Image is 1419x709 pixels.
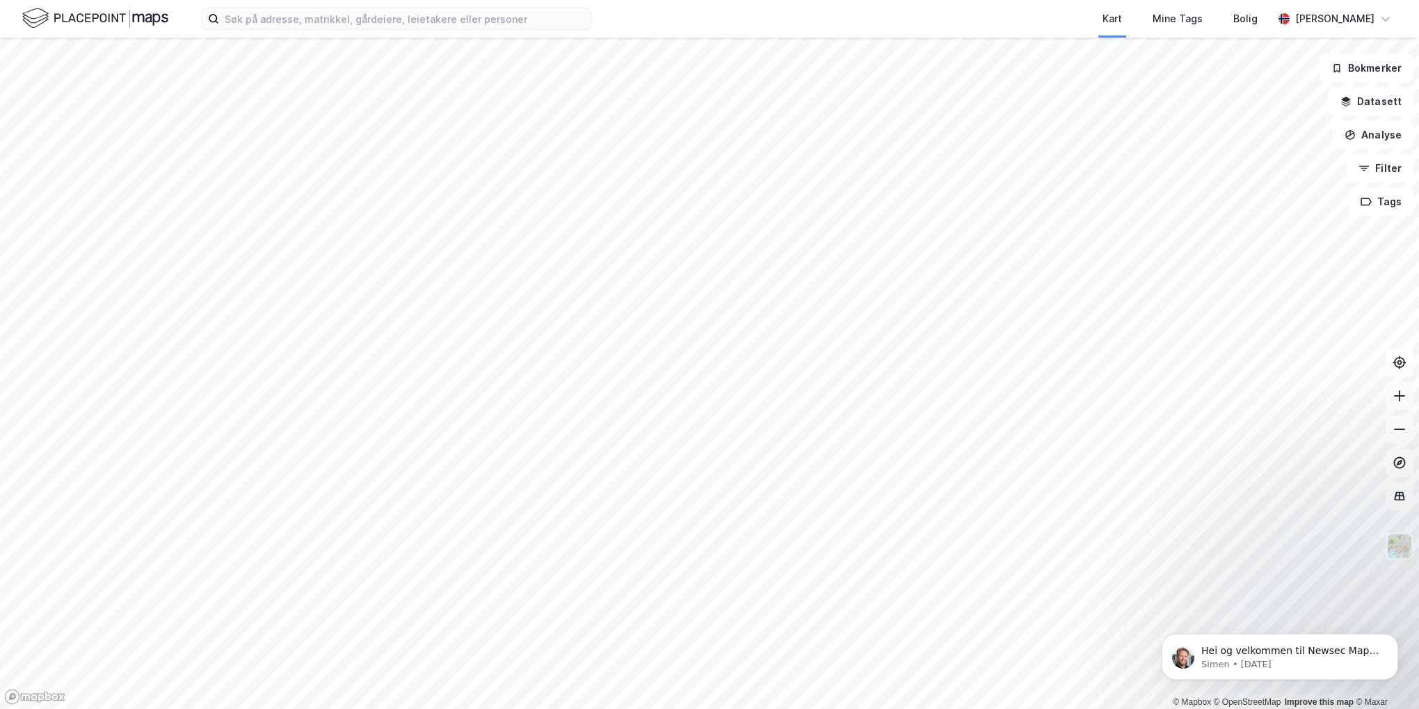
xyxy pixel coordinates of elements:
[1386,533,1413,559] img: Z
[1214,697,1281,707] a: OpenStreetMap
[1103,10,1122,27] div: Kart
[219,8,591,29] input: Søk på adresse, matrikkel, gårdeiere, leietakere eller personer
[22,6,168,31] img: logo.f888ab2527a4732fd821a326f86c7f29.svg
[1333,121,1413,149] button: Analyse
[1233,10,1258,27] div: Bolig
[1141,605,1419,702] iframe: Intercom notifications message
[1349,188,1413,216] button: Tags
[1320,54,1413,82] button: Bokmerker
[1173,697,1211,707] a: Mapbox
[1347,154,1413,182] button: Filter
[4,689,65,705] a: Mapbox homepage
[1295,10,1374,27] div: [PERSON_NAME]
[1285,697,1354,707] a: Improve this map
[1153,10,1203,27] div: Mine Tags
[1329,88,1413,115] button: Datasett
